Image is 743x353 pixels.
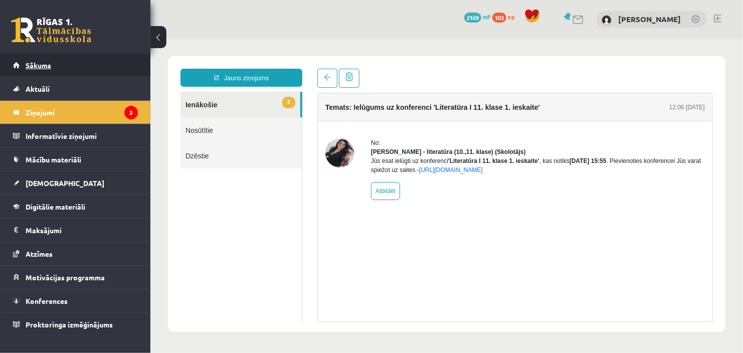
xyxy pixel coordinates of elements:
[602,15,612,25] img: Gabriela Grase
[13,77,138,100] a: Aktuāli
[221,100,554,109] div: No:
[26,101,138,124] legend: Ziņojumi
[221,143,250,161] a: Atbildēt
[221,110,376,117] strong: [PERSON_NAME] - literatūra (10.,11. klase) (Skolotājs)
[26,61,51,70] span: Sākums
[11,18,91,43] a: Rīgas 1. Tālmācības vidusskola
[26,320,113,329] span: Proktoringa izmēģinājums
[508,13,514,21] span: xp
[26,84,50,93] span: Aktuāli
[13,242,138,265] a: Atzīmes
[30,30,152,48] a: Jauns ziņojums
[519,64,554,73] div: 12:06 [DATE]
[26,202,85,211] span: Digitālie materiāli
[492,13,506,23] span: 103
[419,119,456,126] b: [DATE] 15:55
[298,119,389,126] b: 'Literatūra I 11. klase 1. ieskaite'
[175,100,204,129] img: Samanta Balode - literatūra (10.,11. klase)
[30,79,151,104] a: Nosūtītie
[13,313,138,336] a: Proktoringa izmēģinājums
[13,101,138,124] a: Ziņojumi3
[269,128,332,135] a: [URL][DOMAIN_NAME]
[13,195,138,218] a: Digitālie materiāli
[13,289,138,312] a: Konferences
[26,179,104,188] span: [DEMOGRAPHIC_DATA]
[13,171,138,195] a: [DEMOGRAPHIC_DATA]
[26,296,68,305] span: Konferences
[26,155,81,164] span: Mācību materiāli
[26,273,105,282] span: Motivācijas programma
[492,13,519,21] a: 103 xp
[26,219,138,242] legend: Maksājumi
[483,13,491,21] span: mP
[124,106,138,119] i: 3
[13,148,138,171] a: Mācību materiāli
[13,219,138,242] a: Maksājumi
[26,124,138,147] legend: Informatīvie ziņojumi
[618,14,681,24] a: [PERSON_NAME]
[132,58,145,70] span: 2
[175,65,390,73] h4: Temats: Ielūgums uz konferenci 'Literatūra I 11. klase 1. ieskaite'
[26,249,53,258] span: Atzīmes
[13,266,138,289] a: Motivācijas programma
[13,124,138,147] a: Informatīvie ziņojumi
[221,118,554,136] div: Jūs esat ielūgti uz konferenci , kas notiks . Pievienoties konferencei Jūs varat spiežot uz saites -
[464,13,491,21] a: 2169 mP
[30,53,150,79] a: 2Ienākošie
[464,13,481,23] span: 2169
[13,54,138,77] a: Sākums
[30,104,151,130] a: Dzēstie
